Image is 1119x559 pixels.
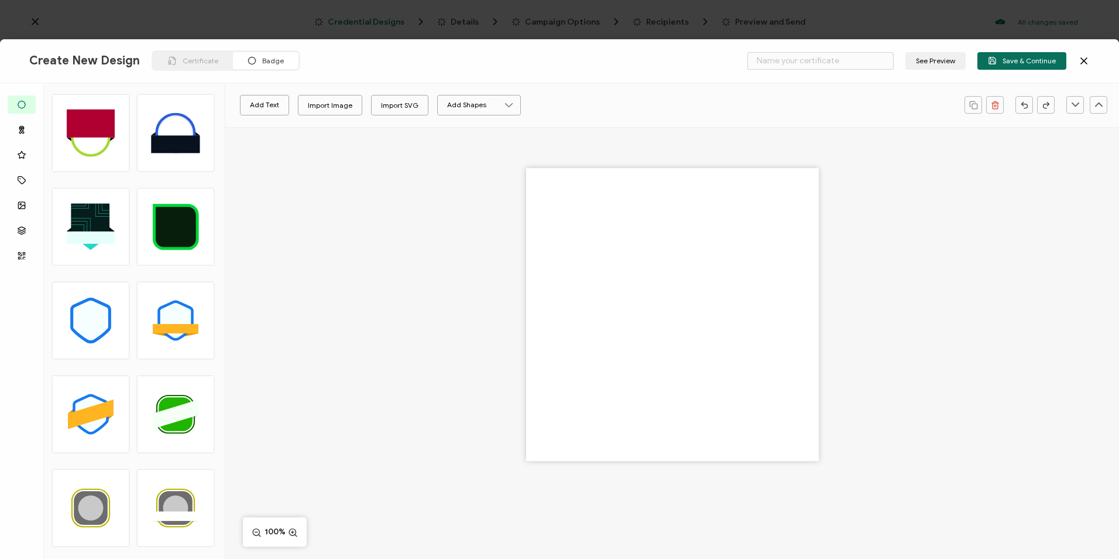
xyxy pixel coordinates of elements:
button: Save & Continue [977,52,1066,70]
button: See Preview [905,52,966,70]
span: Certificate [183,56,218,65]
span: Badge [262,56,284,65]
span: 100% [265,526,285,538]
button: Add Text [240,95,289,115]
div: Import Image [308,95,352,115]
span: Save & Continue [988,56,1056,65]
input: Name your certificate [747,52,894,70]
iframe: Chat Widget [1060,503,1119,559]
span: Create New Design [29,53,140,68]
div: Import SVG [381,95,418,115]
button: Add Shapes [437,95,521,115]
